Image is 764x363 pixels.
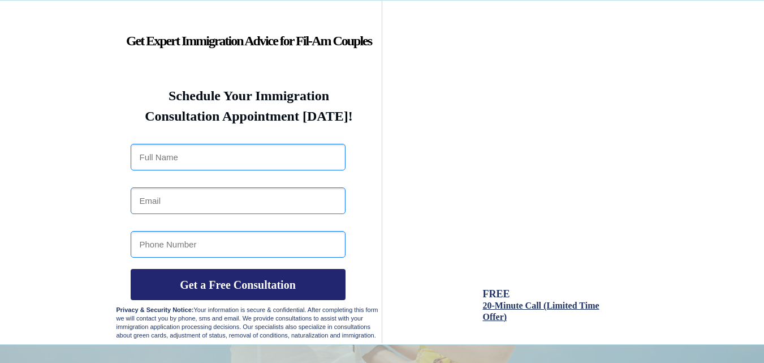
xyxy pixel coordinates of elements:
[131,278,346,292] span: Get a Free Consultation
[483,301,599,322] span: 20-Minute Call (Limited Time Offer)
[126,33,372,48] strong: Get Expert Immigration Advice for Fil-Am Couples
[131,269,346,300] button: Get a Free Consultation
[131,187,346,214] input: Email
[131,231,346,258] input: Phone Number
[116,306,378,339] span: Your information is secure & confidential. After completing this form we will contact you by phon...
[483,288,510,300] span: FREE
[116,306,194,313] strong: Privacy & Security Notice:
[483,301,599,322] a: 20-Minute Call (Limited Time Offer)
[131,144,346,170] input: Full Name
[169,88,329,103] strong: Schedule Your Immigration
[145,109,353,123] strong: Consultation Appointment [DATE]!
